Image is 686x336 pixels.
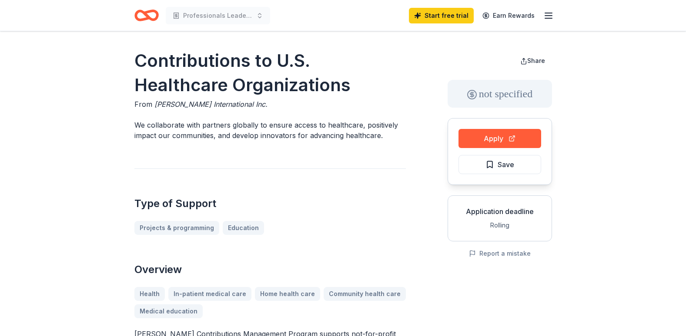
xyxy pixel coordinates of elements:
[458,155,541,174] button: Save
[477,8,540,23] a: Earn Rewards
[469,248,531,259] button: Report a mistake
[527,57,545,64] span: Share
[513,52,552,69] button: Share
[223,221,264,235] a: Education
[458,129,541,148] button: Apply
[183,10,253,21] span: Professionals Leadership Training
[448,80,552,108] div: not specified
[134,197,406,211] h2: Type of Support
[134,49,406,97] h1: Contributions to U.S. Healthcare Organizations
[166,7,270,24] button: Professionals Leadership Training
[134,5,159,26] a: Home
[134,120,406,141] p: We collaborate with partners globally to ensure access to healthcare, positively impact our commu...
[455,206,545,217] div: Application deadline
[498,159,514,170] span: Save
[455,220,545,231] div: Rolling
[134,99,406,109] div: From
[154,100,268,109] span: [PERSON_NAME] International Inc.
[409,8,474,23] a: Start free trial
[134,263,406,277] h2: Overview
[134,221,219,235] a: Projects & programming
